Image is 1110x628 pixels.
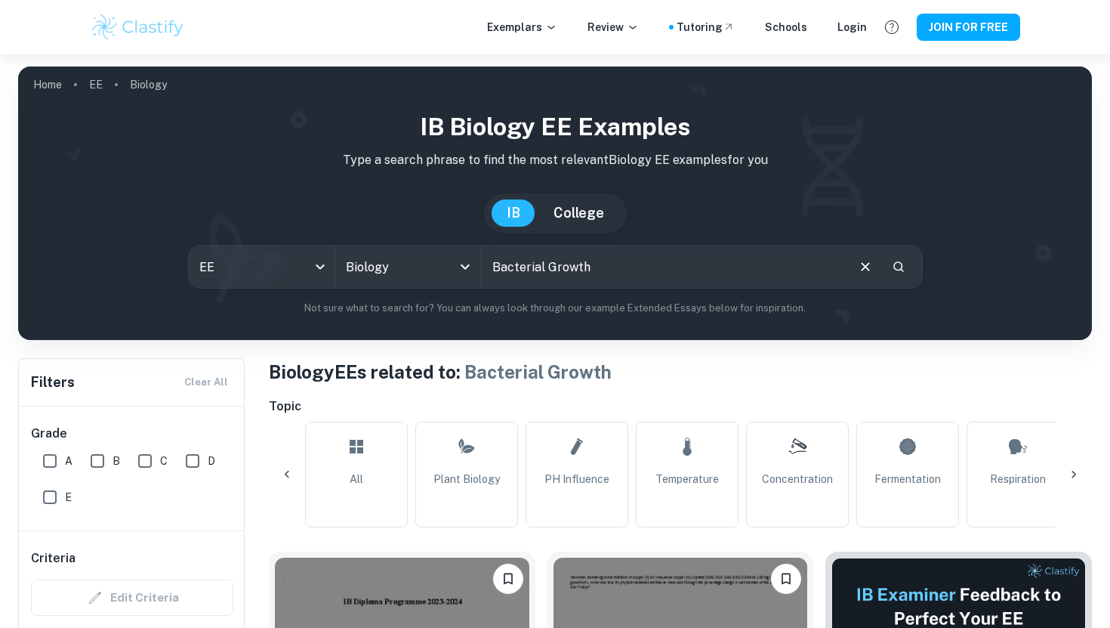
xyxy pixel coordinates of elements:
[33,74,62,95] a: Home
[487,19,557,36] p: Exemplars
[350,471,363,487] span: All
[31,372,75,393] h6: Filters
[837,19,867,36] a: Login
[917,14,1020,41] button: JOIN FOR FREE
[30,151,1080,169] p: Type a search phrase to find the most relevant Biology EE examples for you
[18,67,1092,340] img: profile cover
[851,252,880,281] button: Clear
[90,12,186,42] img: Clastify logo
[189,246,335,288] div: EE
[464,361,612,382] span: Bacterial Growth
[269,358,1092,385] h1: Biology EEs related to:
[433,471,500,487] span: Plant Biology
[269,398,1092,416] h6: Topic
[879,14,905,40] button: Help and Feedback
[544,471,609,487] span: pH Influence
[762,471,833,487] span: Concentration
[765,19,807,36] a: Schools
[587,19,639,36] p: Review
[677,19,735,36] a: Tutoring
[31,580,233,616] div: Criteria filters are unavailable when searching by topic
[30,301,1080,316] p: Not sure what to search for? You can always look through our example Extended Essays below for in...
[538,200,619,227] button: College
[655,471,719,487] span: Temperature
[65,453,72,469] span: A
[31,549,76,568] h6: Criteria
[160,453,168,469] span: C
[65,489,72,506] span: E
[30,109,1080,145] h1: IB Biology EE examples
[492,200,535,227] button: IB
[771,564,801,594] button: Please log in to bookmark exemplars
[990,471,1046,487] span: Respiration
[482,246,845,288] input: E.g. photosynthesis, coffee and protein, HDI and diabetes...
[130,76,167,93] p: Biology
[208,453,215,469] span: D
[874,471,941,487] span: Fermentation
[89,74,103,95] a: EE
[886,254,911,280] button: Search
[113,453,120,469] span: B
[31,425,233,443] h6: Grade
[455,256,476,277] button: Open
[493,564,523,594] button: Please log in to bookmark exemplars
